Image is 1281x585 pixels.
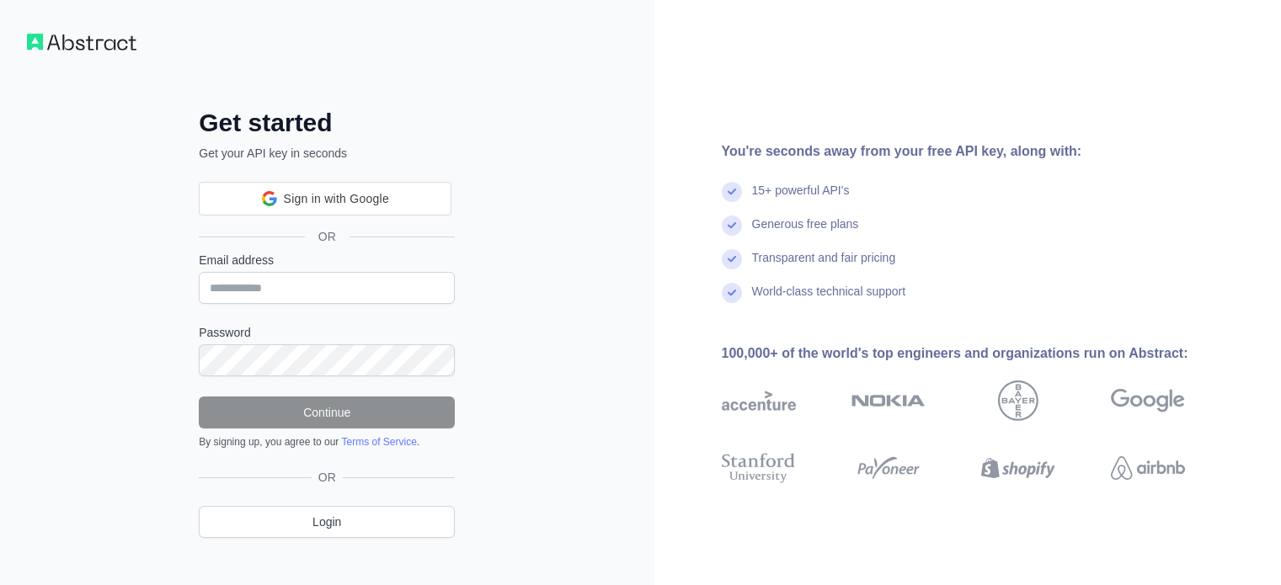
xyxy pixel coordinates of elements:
[851,449,926,487] img: payoneer
[722,215,742,236] img: check mark
[199,252,455,269] label: Email address
[981,449,1055,487] img: shopify
[722,449,796,487] img: stanford university
[851,380,926,421] img: nokia
[284,190,389,208] span: Sign in with Google
[199,145,455,162] p: Get your API key in seconds
[722,380,796,421] img: accenture
[199,324,455,341] label: Password
[199,396,455,428] button: Continue
[722,249,742,269] img: check mark
[199,506,455,538] a: Login
[27,34,136,51] img: Workflow
[752,249,896,283] div: Transparent and fair pricing
[199,435,455,449] div: By signing up, you agree to our .
[998,380,1038,421] img: bayer
[722,343,1239,364] div: 100,000+ of the world's top engineers and organizations run on Abstract:
[341,436,416,448] a: Terms of Service
[199,182,451,215] div: Sign in with Google
[752,283,906,316] div: World-class technical support
[199,108,455,138] h2: Get started
[752,215,859,249] div: Generous free plans
[722,141,1239,162] div: You're seconds away from your free API key, along with:
[1111,380,1185,421] img: google
[752,182,850,215] div: 15+ powerful API's
[722,182,742,202] img: check mark
[722,283,742,303] img: check mark
[1111,449,1185,487] img: airbnb
[305,228,350,245] span: OR
[312,469,343,486] span: OR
